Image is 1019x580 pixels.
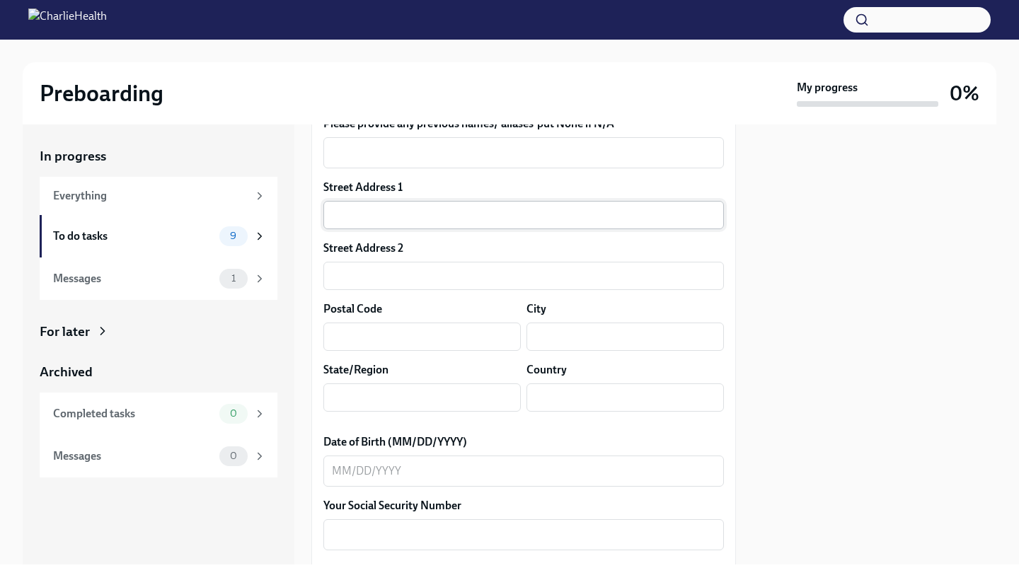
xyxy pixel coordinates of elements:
a: Completed tasks0 [40,393,277,435]
span: 1 [223,273,244,284]
span: 0 [221,451,246,461]
strong: My progress [797,80,858,95]
label: Street Address 1 [323,180,403,195]
label: State/Region [323,362,388,378]
label: Country [526,362,567,378]
h3: 0% [950,81,979,106]
span: 9 [221,231,245,241]
div: For later [40,323,90,341]
a: Messages1 [40,257,277,300]
a: In progress [40,147,277,166]
div: Everything [53,188,248,204]
div: To do tasks [53,228,214,244]
label: Your Social Security Number [323,498,724,514]
a: Messages0 [40,435,277,477]
div: Messages [53,271,214,286]
label: Citizenship [323,562,724,577]
a: Everything [40,177,277,215]
span: 0 [221,408,246,419]
img: CharlieHealth [28,8,107,31]
h2: Preboarding [40,79,163,108]
div: Messages [53,448,214,464]
label: City [526,301,546,317]
a: Archived [40,363,277,381]
label: Postal Code [323,301,382,317]
div: Completed tasks [53,406,214,422]
label: Street Address 2 [323,240,403,256]
a: For later [40,323,277,341]
a: To do tasks9 [40,215,277,257]
label: Date of Birth (MM/DD/YYYY) [323,434,724,450]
